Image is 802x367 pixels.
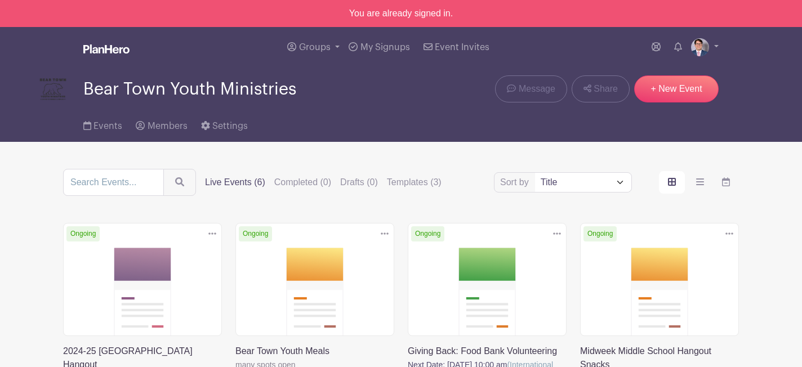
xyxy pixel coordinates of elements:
span: Share [594,82,618,96]
span: Events [93,122,122,131]
a: Events [83,106,122,142]
span: Groups [299,43,331,52]
a: Message [495,75,567,102]
span: Event Invites [435,43,489,52]
a: My Signups [344,27,414,68]
span: Settings [212,122,248,131]
img: logo_white-6c42ec7e38ccf1d336a20a19083b03d10ae64f83f12c07503d8b9e83406b4c7d.svg [83,44,130,53]
a: Settings [201,106,248,142]
a: Members [136,106,187,142]
span: Bear Town Youth Ministries [83,80,296,99]
div: order and view [659,171,739,194]
a: Share [572,75,630,102]
label: Sort by [500,176,532,189]
input: Search Events... [63,169,164,196]
span: Members [148,122,188,131]
a: + New Event [634,75,719,102]
a: Event Invites [419,27,494,68]
img: Bear%20Town%20Youth%20Ministries%20Logo.png [36,72,70,106]
label: Drafts (0) [340,176,378,189]
img: T.%20Moore%20Headshot%202024.jpg [691,38,709,56]
label: Completed (0) [274,176,331,189]
a: Groups [283,27,344,68]
label: Templates (3) [387,176,442,189]
label: Live Events (6) [205,176,265,189]
span: My Signups [360,43,410,52]
div: filters [205,176,442,189]
span: Message [519,82,555,96]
